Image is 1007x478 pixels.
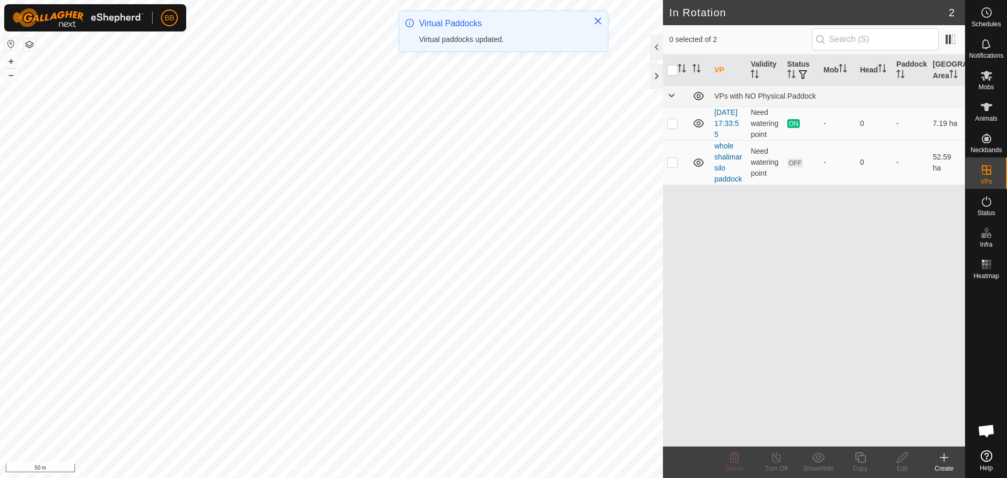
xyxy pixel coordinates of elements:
[975,115,998,122] span: Animals
[755,464,797,473] div: Turn Off
[980,241,992,248] span: Infra
[839,66,847,74] p-sorticon: Activate to sort
[823,157,851,168] div: -
[5,69,17,81] button: –
[591,14,605,28] button: Close
[714,142,742,183] a: whole shalimar silo paddock
[23,38,36,51] button: Map Layers
[971,415,1002,447] a: Open chat
[783,55,819,86] th: Status
[979,84,994,90] span: Mobs
[714,108,739,139] a: [DATE] 17:33:55
[856,55,892,86] th: Head
[878,66,886,74] p-sorticon: Activate to sort
[5,55,17,68] button: +
[966,446,1007,475] a: Help
[746,107,783,140] td: Need watering point
[892,140,928,185] td: -
[971,21,1001,27] span: Schedules
[819,55,855,86] th: Mob
[923,464,965,473] div: Create
[787,71,796,80] p-sorticon: Activate to sort
[856,140,892,185] td: 0
[929,55,965,86] th: [GEOGRAPHIC_DATA] Area
[892,55,928,86] th: Paddock
[969,52,1003,59] span: Notifications
[419,17,583,30] div: Virtual Paddocks
[977,210,995,216] span: Status
[980,178,992,185] span: VPs
[881,464,923,473] div: Edit
[669,6,949,19] h2: In Rotation
[419,34,583,45] div: Virtual paddocks updated.
[290,464,329,474] a: Privacy Policy
[856,107,892,140] td: 0
[896,71,905,80] p-sorticon: Activate to sort
[980,465,993,471] span: Help
[5,38,17,50] button: Reset Map
[669,34,812,45] span: 0 selected of 2
[949,5,955,20] span: 2
[710,55,746,86] th: VP
[746,55,783,86] th: Validity
[812,28,939,50] input: Search (S)
[823,118,851,129] div: -
[892,107,928,140] td: -
[13,8,144,27] img: Gallagher Logo
[929,140,965,185] td: 52.59 ha
[746,140,783,185] td: Need watering point
[751,71,759,80] p-sorticon: Activate to sort
[714,92,961,100] div: VPs with NO Physical Paddock
[797,464,839,473] div: Show/Hide
[929,107,965,140] td: 7.19 ha
[678,66,686,74] p-sorticon: Activate to sort
[949,71,958,80] p-sorticon: Activate to sort
[970,147,1002,153] span: Neckbands
[973,273,999,279] span: Heatmap
[342,464,373,474] a: Contact Us
[787,119,800,128] span: ON
[692,66,701,74] p-sorticon: Activate to sort
[165,13,175,24] span: BB
[725,465,744,472] span: Delete
[839,464,881,473] div: Copy
[787,158,803,167] span: OFF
